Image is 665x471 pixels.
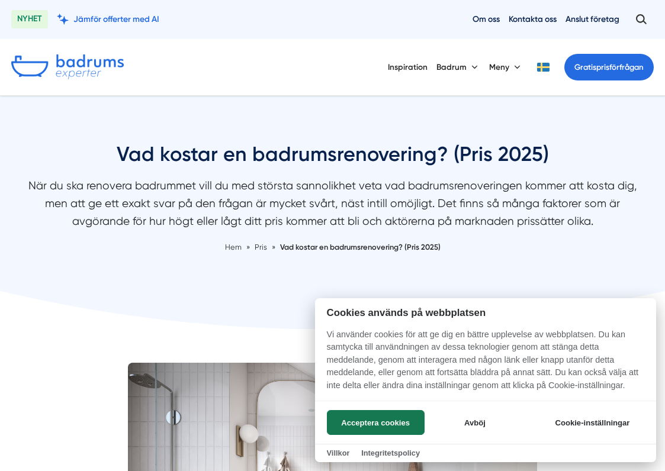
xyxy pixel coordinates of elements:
[315,328,656,401] p: Vi använder cookies för att ge dig en bättre upplevelse av webbplatsen. Du kan samtycka till anvä...
[327,410,425,435] button: Acceptera cookies
[541,410,644,435] button: Cookie-inställningar
[327,449,350,457] a: Villkor
[428,410,522,435] button: Avböj
[315,307,656,318] h2: Cookies används på webbplatsen
[361,449,420,457] a: Integritetspolicy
